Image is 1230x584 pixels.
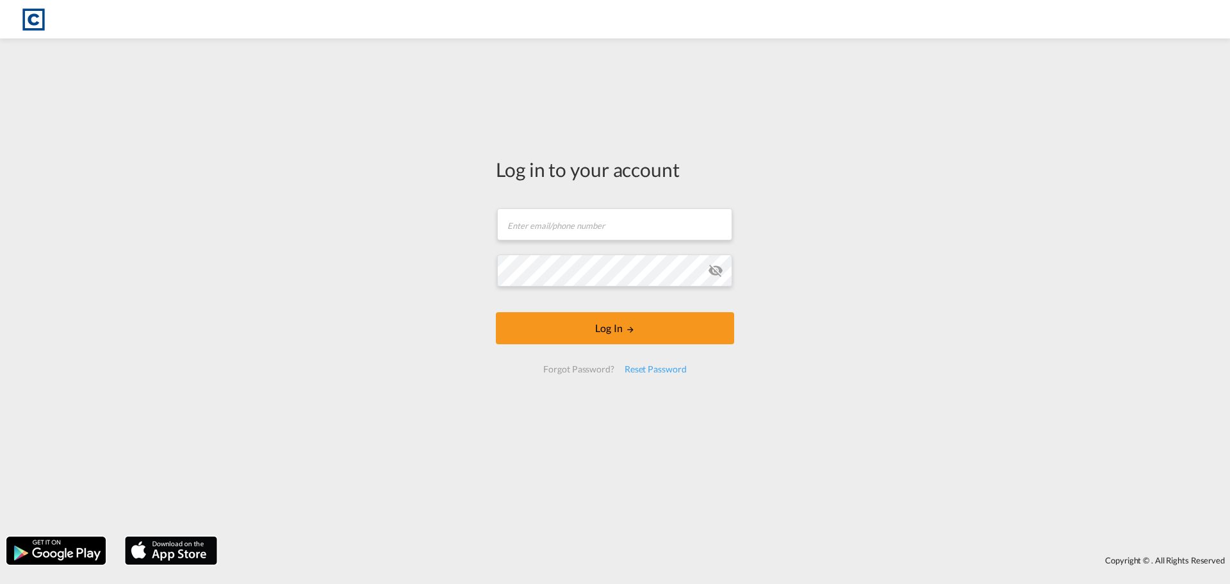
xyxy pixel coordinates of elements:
[124,535,218,566] img: apple.png
[538,358,619,381] div: Forgot Password?
[496,156,734,183] div: Log in to your account
[19,5,48,34] img: 1fdb9190129311efbfaf67cbb4249bed.jpeg
[496,312,734,344] button: LOGIN
[619,358,692,381] div: Reset Password
[497,208,732,240] input: Enter email/phone number
[708,263,723,278] md-icon: icon-eye-off
[5,535,107,566] img: google.png
[224,549,1230,571] div: Copyright © . All Rights Reserved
